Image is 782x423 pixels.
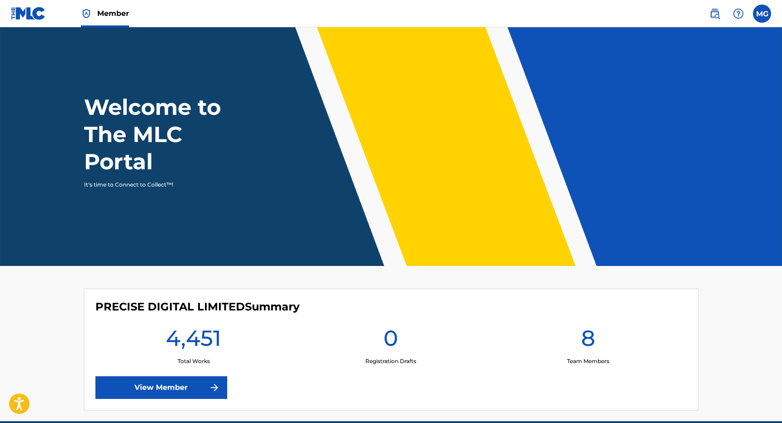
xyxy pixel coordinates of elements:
img: search [709,8,720,19]
p: Registration Drafts [365,357,416,365]
h1: Welcome to The MLC Portal [84,93,254,175]
h1: 4,451 [166,325,221,357]
span: Member [97,8,129,19]
p: Team Members [567,357,609,365]
h1: 0 [384,325,398,357]
img: f7272a7cc735f4ea7f67.svg [209,382,220,393]
p: It's time to Connect to Collect™! [84,181,242,189]
h4: PRECISE DIGITAL LIMITED [95,300,299,314]
div: User Menu [753,5,771,23]
a: Public Search [706,5,724,23]
a: View Member [95,376,227,399]
img: Top Rightsholder [81,8,92,19]
div: Help [729,5,747,23]
iframe: Chat Widget [737,379,782,423]
p: Total Works [178,357,210,365]
img: help [733,8,744,19]
img: MLC Logo [11,7,46,20]
h1: 8 [581,325,595,357]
